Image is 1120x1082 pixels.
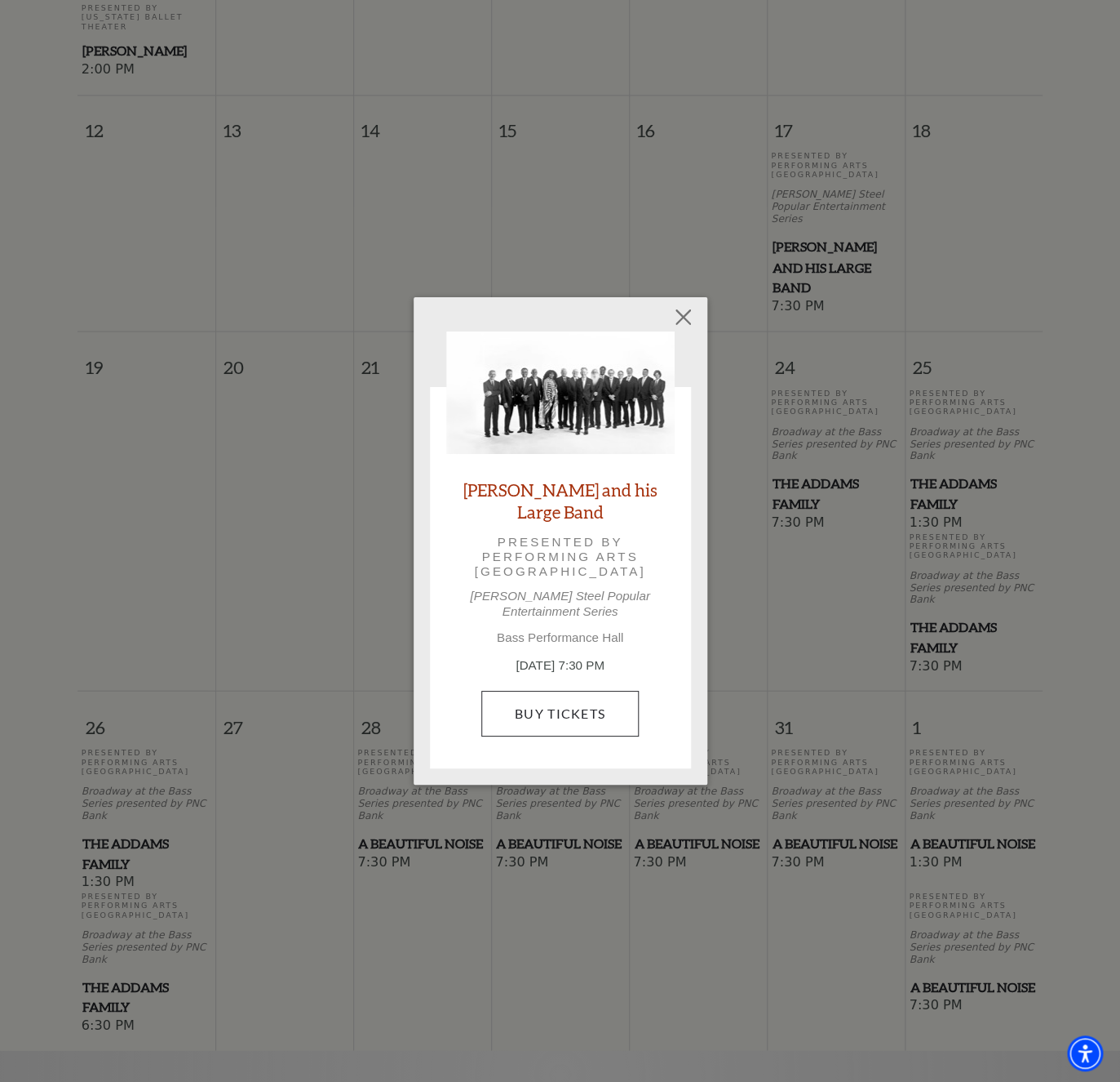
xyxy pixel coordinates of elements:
button: Close [667,301,698,332]
img: Lyle Lovett and his Large Band [446,332,675,454]
p: [PERSON_NAME] Steel Popular Entertainment Series [446,589,675,618]
p: [DATE] 7:30 PM [446,657,675,675]
p: Presented by Performing Arts [GEOGRAPHIC_DATA] [469,535,652,580]
a: Buy Tickets [481,691,639,737]
p: Bass Performance Hall [446,630,675,645]
div: Accessibility Menu [1067,1035,1103,1071]
a: [PERSON_NAME] and his Large Band [446,479,675,523]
